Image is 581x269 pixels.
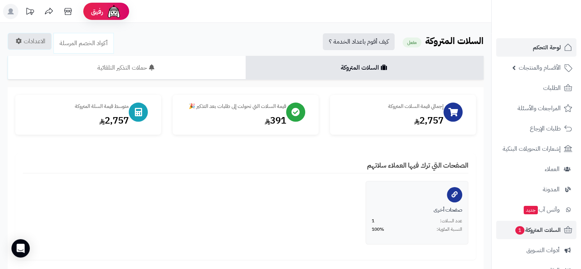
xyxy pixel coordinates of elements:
[403,37,421,47] small: مفعل
[496,160,576,178] a: العملاء
[372,218,374,224] span: 1
[338,114,443,127] div: 2,757
[543,184,560,195] span: المدونة
[524,206,538,214] span: جديد
[496,119,576,138] a: طلبات الإرجاع
[515,225,561,235] span: السلات المتروكة
[20,4,39,21] a: تحديثات المنصة
[496,221,576,239] a: السلات المتروكة1
[519,62,561,73] span: الأقسام والمنتجات
[526,245,560,256] span: أدوات التسويق
[503,143,561,154] span: إشعارات التحويلات البنكية
[91,7,103,16] span: رفيق
[11,239,30,258] div: Open Intercom Messenger
[496,38,576,57] a: لوحة التحكم
[496,140,576,158] a: إشعارات التحويلات البنكية
[496,79,576,97] a: الطلبات
[529,17,574,33] img: logo-2.png
[437,226,462,233] span: النسبة المئوية:
[180,103,286,110] div: قيمة السلات التي تحولت إلى طلبات بعد التذكير 🎉
[23,103,129,110] div: متوسط قيمة السلة المتروكة
[372,226,384,233] span: 100%
[8,33,52,50] a: الاعدادات
[323,33,395,50] a: كيف أقوم باعداد الخدمة ؟
[180,114,286,127] div: 391
[440,218,462,224] span: عدد السلات:
[246,56,484,80] a: السلات المتروكة
[106,4,121,19] img: ai-face.png
[8,56,246,80] a: حملات التذكير التلقائية
[523,204,560,215] span: وآتس آب
[496,241,576,259] a: أدوات التسويق
[496,180,576,199] a: المدونة
[543,83,561,93] span: الطلبات
[530,123,561,134] span: طلبات الإرجاع
[496,99,576,117] a: المراجعات والأسئلة
[518,103,561,114] span: المراجعات والأسئلة
[338,103,443,110] div: إجمالي قيمة السلات المتروكة
[545,164,560,174] span: العملاء
[372,206,462,214] div: صفحات أخرى
[23,114,129,127] div: 2,757
[425,34,484,48] b: السلات المتروكة
[496,201,576,219] a: وآتس آبجديد
[23,161,468,173] h4: الصفحات التي ترك فيها العملاء سلاتهم
[515,226,525,235] span: 1
[53,33,114,54] a: أكواد الخصم المرسلة
[533,42,561,53] span: لوحة التحكم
